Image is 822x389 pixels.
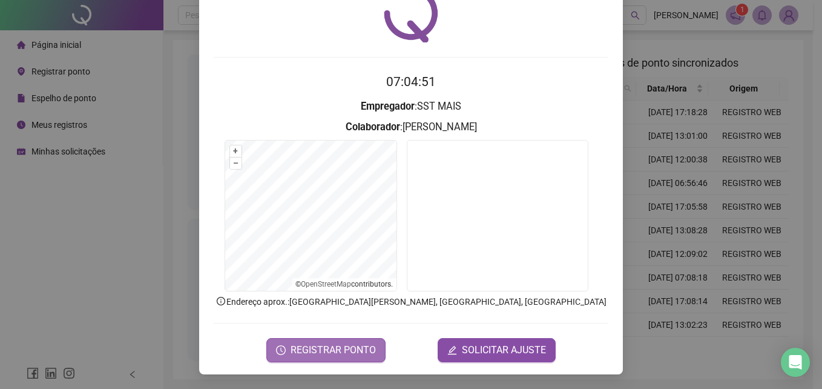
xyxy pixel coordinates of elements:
[462,343,546,357] span: SOLICITAR AJUSTE
[230,145,242,157] button: +
[214,99,608,115] h3: : SST MAIS
[214,295,608,308] p: Endereço aprox. : [GEOGRAPHIC_DATA][PERSON_NAME], [GEOGRAPHIC_DATA], [GEOGRAPHIC_DATA]
[781,348,810,377] div: Open Intercom Messenger
[266,338,386,362] button: REGISTRAR PONTO
[438,338,556,362] button: editSOLICITAR AJUSTE
[214,119,608,135] h3: : [PERSON_NAME]
[291,343,376,357] span: REGISTRAR PONTO
[301,280,351,288] a: OpenStreetMap
[276,345,286,355] span: clock-circle
[346,121,400,133] strong: Colaborador
[230,158,242,169] button: –
[215,296,226,307] span: info-circle
[447,345,457,355] span: edit
[386,75,436,89] time: 07:04:51
[361,101,415,112] strong: Empregador
[295,280,393,288] li: © contributors.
